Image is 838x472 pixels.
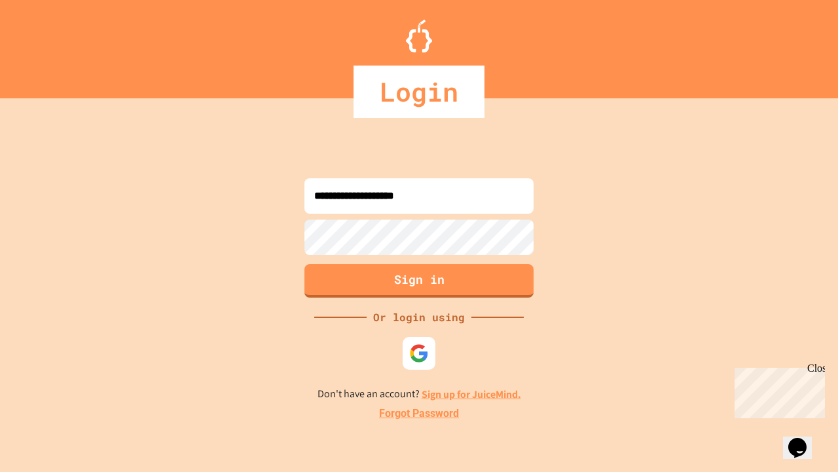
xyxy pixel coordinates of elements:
a: Sign up for JuiceMind. [422,387,521,401]
iframe: chat widget [729,363,825,418]
div: Chat with us now!Close [5,5,90,83]
button: Sign in [304,264,534,298]
div: Or login using [367,309,471,325]
p: Don't have an account? [318,386,521,403]
div: Login [354,66,484,118]
img: Logo.svg [406,20,432,52]
a: Forgot Password [379,406,459,422]
iframe: chat widget [783,420,825,459]
img: google-icon.svg [409,344,429,363]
